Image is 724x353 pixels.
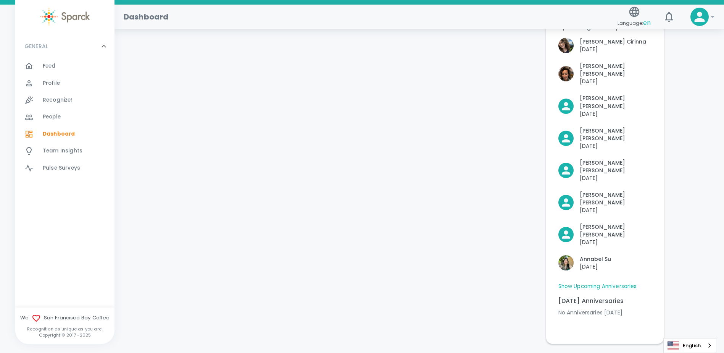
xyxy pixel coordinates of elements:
p: [DATE] [580,206,651,214]
p: [DATE] [580,174,651,182]
div: Click to Recognize! [552,56,651,85]
a: English [664,338,716,353]
button: Language:en [614,3,654,31]
button: Click to Recognize! [558,191,651,214]
span: Profile [43,79,60,87]
span: en [643,18,651,27]
p: [PERSON_NAME] [PERSON_NAME] [580,62,651,78]
img: Picture of Vashti Cirinna [558,38,574,53]
button: Click to Recognize! [558,159,651,182]
div: GENERAL [15,35,114,58]
a: Profile [15,75,114,92]
a: Feed [15,58,114,74]
span: Recognize! [43,96,73,104]
span: Pulse Surveys [43,164,80,172]
p: No Anniversaries [DATE] [558,309,651,316]
div: Language [663,338,716,353]
span: Team Insights [43,147,82,155]
p: [PERSON_NAME] [PERSON_NAME] [580,159,651,174]
p: Annabel Su [580,255,611,263]
span: Language: [618,18,651,28]
p: [DATE] [580,238,651,246]
button: Click to Recognize! [558,223,651,246]
button: Click to Recognize! [558,94,651,117]
p: [DATE] [580,263,611,270]
div: Click to Recognize! [552,32,646,53]
p: [PERSON_NAME] [PERSON_NAME] [580,94,651,110]
button: Click to Recognize! [558,62,651,85]
img: Picture of Annabel Su [558,255,574,270]
p: [PERSON_NAME] [PERSON_NAME] [580,191,651,206]
div: Click to Recognize! [552,249,611,270]
p: [DATE] [580,142,651,150]
span: People [43,113,61,121]
span: We San Francisco Bay Coffee [15,314,114,323]
p: [DATE] Anniversaries [558,296,651,306]
p: GENERAL [24,42,48,50]
a: Team Insights [15,142,114,159]
a: Recognize! [15,92,114,108]
p: [DATE] [580,45,646,53]
p: [PERSON_NAME] [PERSON_NAME] [580,127,651,142]
p: [DATE] [580,110,651,118]
aside: Language selected: English [663,338,716,353]
p: Copyright © 2017 - 2025 [15,332,114,338]
a: People [15,108,114,125]
div: Click to Recognize! [552,121,651,150]
div: Click to Recognize! [552,185,651,214]
span: Feed [43,62,56,70]
button: Click to Recognize! [558,127,651,150]
img: Picture of Nicole Perry [558,66,574,81]
h1: Dashboard [124,11,168,23]
a: Pulse Surveys [15,160,114,176]
button: Click to Recognize! [558,38,646,53]
button: Click to Recognize! [558,255,611,270]
div: Click to Recognize! [552,153,651,182]
p: [PERSON_NAME] [PERSON_NAME] [580,223,651,238]
div: GENERAL [15,58,114,180]
p: Recognition as unique as you are! [15,326,114,332]
a: Dashboard [15,126,114,142]
span: Dashboard [43,130,75,138]
p: [DATE] [580,78,651,85]
p: [PERSON_NAME] Cirinna [580,38,646,45]
img: Sparck logo [40,8,90,26]
div: Click to Recognize! [552,217,651,246]
a: Show Upcoming Anniversaries [558,283,637,290]
a: Sparck logo [15,8,114,26]
div: Click to Recognize! [552,88,651,117]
